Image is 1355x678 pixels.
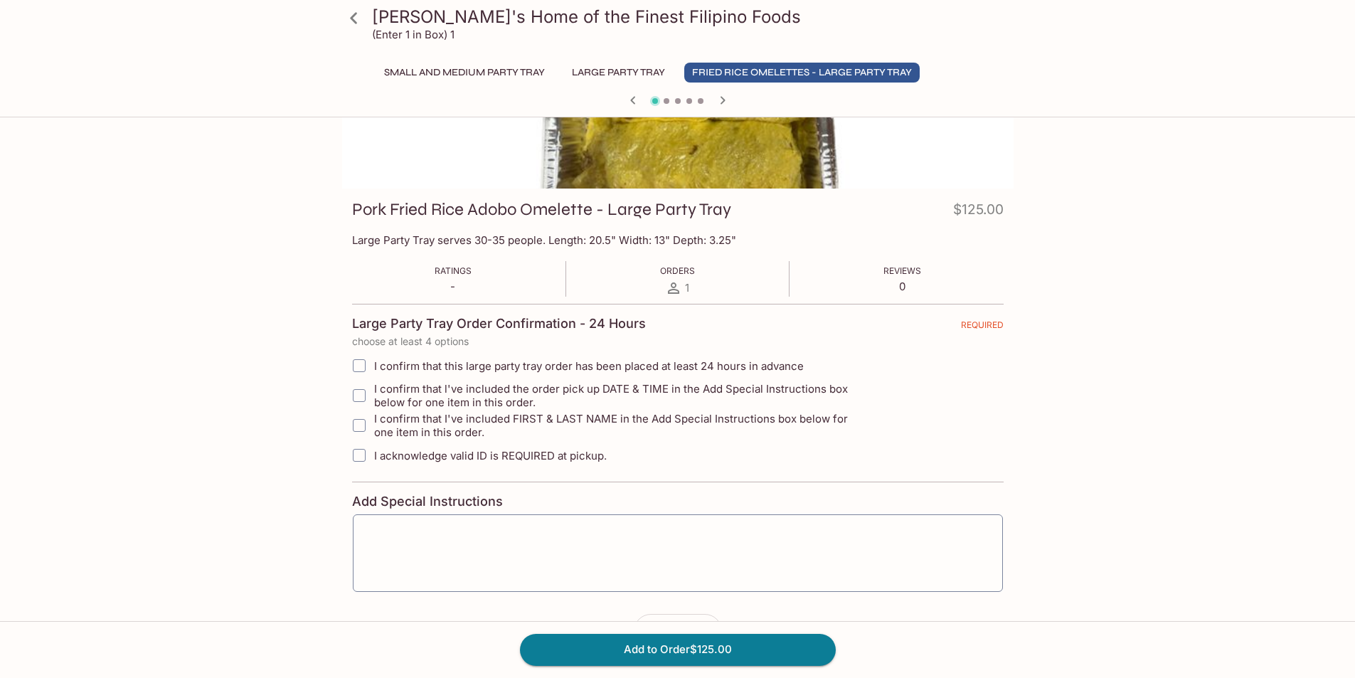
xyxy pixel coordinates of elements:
p: choose at least 4 options [352,336,1004,347]
span: 1 [685,281,689,295]
span: Reviews [883,265,921,276]
span: I confirm that this large party tray order has been placed at least 24 hours in advance [374,359,804,373]
button: Add to Order$125.00 [520,634,836,665]
span: Orders [660,265,695,276]
button: Small and Medium Party Tray [376,63,553,83]
h3: Pork Fried Rice Adobo Omelette - Large Party Tray [352,198,731,221]
p: (Enter 1 in Box) 1 [372,28,455,41]
button: Fried Rice Omelettes - Large Party Tray [684,63,920,83]
span: REQUIRED [961,319,1004,336]
h4: Add Special Instructions [352,494,1004,509]
p: - [435,280,472,293]
h4: $125.00 [953,198,1004,226]
span: I confirm that l've included the order pick up DATE & TIME in the Add Special Instructions box be... [374,382,867,409]
p: Large Party Tray serves 30-35 people. Length: 20.5" Width: 13" Depth: 3.25" [352,233,1004,247]
span: Ratings [435,265,472,276]
button: Large Party Tray [564,63,673,83]
h4: Large Party Tray Order Confirmation - 24 Hours [352,316,646,332]
h3: [PERSON_NAME]'s Home of the Finest Filipino Foods [372,6,1008,28]
span: I acknowledge valid ID is REQUIRED at pickup. [374,449,607,462]
p: 0 [883,280,921,293]
span: I confirm that I've included FIRST & LAST NAME in the Add Special Instructions box below for one ... [374,412,867,439]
